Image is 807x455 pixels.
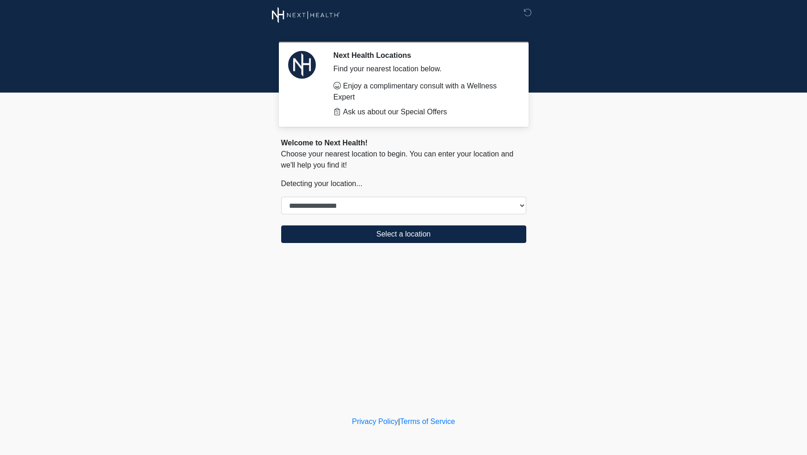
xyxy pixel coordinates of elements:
li: Ask us about our Special Offers [333,106,512,118]
div: Find your nearest location below. [333,63,512,75]
span: Choose your nearest location to begin. You can enter your location and we'll help you find it! [281,150,514,169]
a: | [398,418,400,425]
div: Welcome to Next Health! [281,137,526,149]
a: Privacy Policy [352,418,398,425]
button: Select a location [281,225,526,243]
img: Agent Avatar [288,51,316,79]
img: Next Health Wellness Logo [272,7,340,23]
span: Detecting your location... [281,180,363,187]
li: Enjoy a complimentary consult with a Wellness Expert [333,81,512,103]
a: Terms of Service [400,418,455,425]
h2: Next Health Locations [333,51,512,60]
